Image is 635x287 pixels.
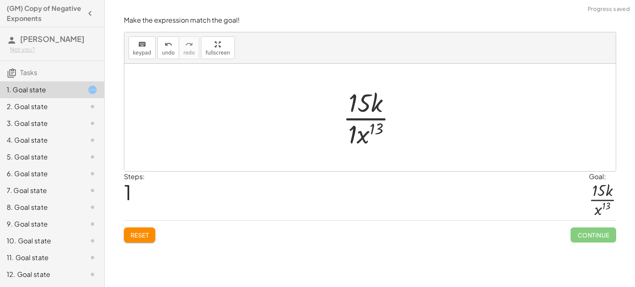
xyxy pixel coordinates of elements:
[7,169,74,179] div: 6. Goal state
[7,202,74,212] div: 8. Goal state
[124,227,156,243] button: Reset
[87,152,98,162] i: Task not started.
[589,172,616,182] div: Goal:
[87,102,98,112] i: Task not started.
[124,172,145,181] label: Steps:
[124,179,131,205] span: 1
[124,16,616,25] p: Make the expression match the goal!
[138,39,146,50] i: keyboard
[7,269,74,279] div: 12. Goal state
[206,50,230,56] span: fullscreen
[7,118,74,128] div: 3. Goal state
[7,102,74,112] div: 2. Goal state
[162,50,175,56] span: undo
[157,37,179,59] button: undoundo
[179,37,199,59] button: redoredo
[87,169,98,179] i: Task not started.
[87,202,98,212] i: Task not started.
[7,185,74,196] div: 7. Goal state
[133,50,152,56] span: keypad
[165,39,172,50] i: undo
[7,85,74,95] div: 1. Goal state
[7,152,74,162] div: 5. Goal state
[131,231,149,239] span: Reset
[185,39,193,50] i: redo
[129,37,156,59] button: keyboardkeypad
[7,219,74,229] div: 9. Goal state
[7,236,74,246] div: 10. Goal state
[588,5,630,13] span: Progress saved
[7,3,82,23] h4: (GM) Copy of Negative Exponents
[20,34,85,44] span: [PERSON_NAME]
[87,219,98,229] i: Task not started.
[7,135,74,145] div: 4. Goal state
[87,269,98,279] i: Task not started.
[87,253,98,263] i: Task not started.
[20,68,37,77] span: Tasks
[87,118,98,128] i: Task not started.
[87,236,98,246] i: Task not started.
[183,50,195,56] span: redo
[7,253,74,263] div: 11. Goal state
[201,37,234,59] button: fullscreen
[87,185,98,196] i: Task not started.
[87,85,98,95] i: Task started.
[10,45,98,54] div: Not you?
[87,135,98,145] i: Task not started.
